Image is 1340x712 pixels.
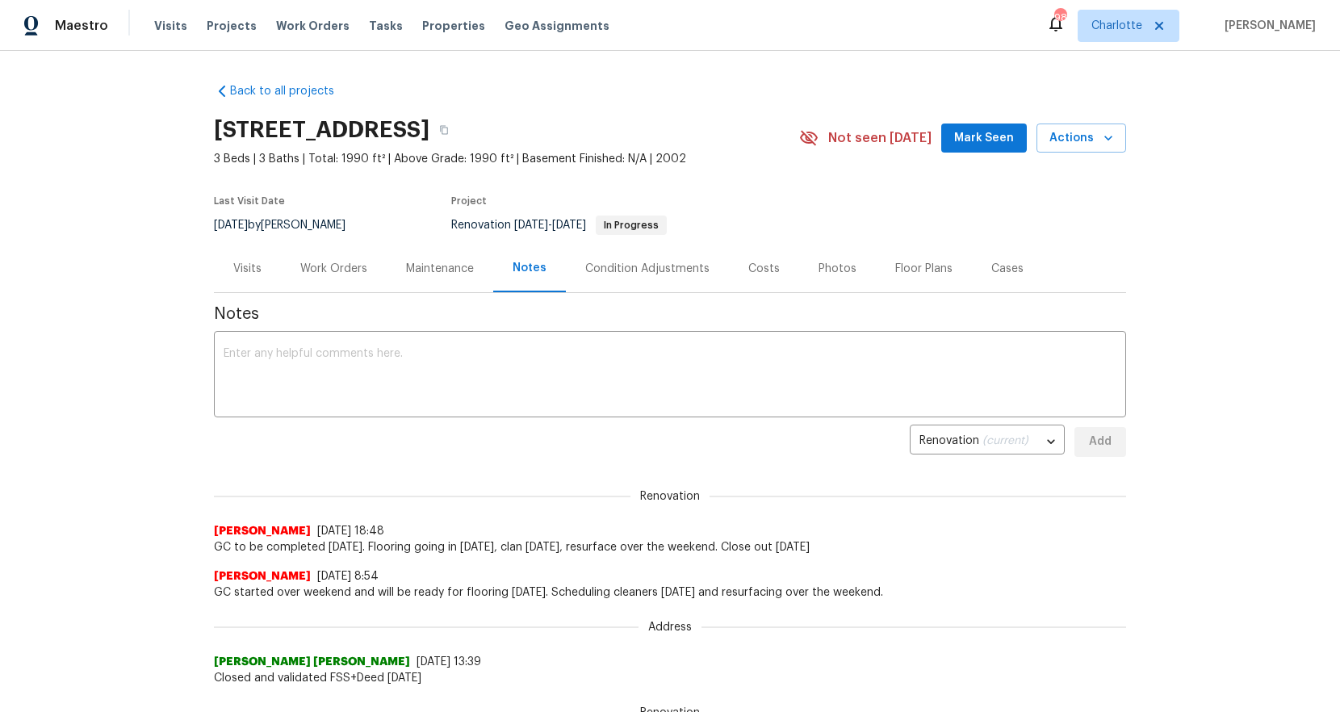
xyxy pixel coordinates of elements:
[214,216,365,235] div: by [PERSON_NAME]
[214,523,311,539] span: [PERSON_NAME]
[300,261,367,277] div: Work Orders
[55,18,108,34] span: Maestro
[317,571,379,582] span: [DATE] 8:54
[505,18,609,34] span: Geo Assignments
[1091,18,1142,34] span: Charlotte
[214,122,429,138] h2: [STREET_ADDRESS]
[214,151,799,167] span: 3 Beds | 3 Baths | Total: 1990 ft² | Above Grade: 1990 ft² | Basement Finished: N/A | 2002
[552,220,586,231] span: [DATE]
[214,584,1126,601] span: GC started over weekend and will be ready for flooring [DATE]. Scheduling cleaners [DATE] and res...
[451,196,487,206] span: Project
[207,18,257,34] span: Projects
[429,115,459,144] button: Copy Address
[819,261,856,277] div: Photos
[597,220,665,230] span: In Progress
[214,568,311,584] span: [PERSON_NAME]
[369,20,403,31] span: Tasks
[214,539,1126,555] span: GC to be completed [DATE]. Flooring going in [DATE], clan [DATE], resurface over the weekend. Clo...
[910,422,1065,462] div: Renovation (current)
[214,654,410,670] span: [PERSON_NAME] [PERSON_NAME]
[214,306,1126,322] span: Notes
[941,124,1027,153] button: Mark Seen
[154,18,187,34] span: Visits
[639,619,701,635] span: Address
[317,526,384,537] span: [DATE] 18:48
[513,260,546,276] div: Notes
[748,261,780,277] div: Costs
[514,220,548,231] span: [DATE]
[233,261,262,277] div: Visits
[954,128,1014,149] span: Mark Seen
[630,488,710,505] span: Renovation
[585,261,710,277] div: Condition Adjustments
[451,220,667,231] span: Renovation
[982,435,1028,446] span: (current)
[1049,128,1113,149] span: Actions
[991,261,1024,277] div: Cases
[828,130,932,146] span: Not seen [DATE]
[514,220,586,231] span: -
[214,196,285,206] span: Last Visit Date
[417,656,481,668] span: [DATE] 13:39
[422,18,485,34] span: Properties
[1036,124,1126,153] button: Actions
[1054,10,1066,26] div: 98
[895,261,953,277] div: Floor Plans
[214,670,1126,686] span: Closed and validated FSS+Deed [DATE]
[1218,18,1316,34] span: [PERSON_NAME]
[406,261,474,277] div: Maintenance
[214,220,248,231] span: [DATE]
[214,83,369,99] a: Back to all projects
[276,18,350,34] span: Work Orders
